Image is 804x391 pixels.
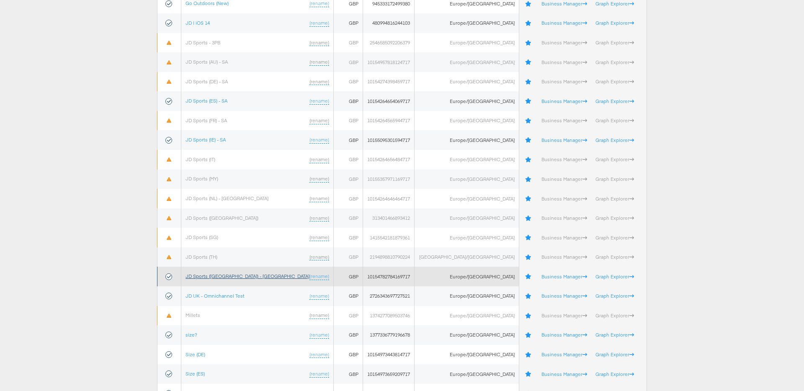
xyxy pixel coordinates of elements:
td: [GEOGRAPHIC_DATA]/[GEOGRAPHIC_DATA] [415,247,519,267]
a: (rename) [309,254,329,261]
a: Business Manager [541,195,587,202]
td: 1377336779196678 [363,325,415,345]
td: 10154957818124717 [363,52,415,72]
a: Business Manager [541,254,587,260]
td: Europe/[GEOGRAPHIC_DATA] [415,345,519,365]
td: Europe/[GEOGRAPHIC_DATA] [415,13,519,33]
a: Graph Explorer [595,371,634,377]
td: Europe/[GEOGRAPHIC_DATA] [415,306,519,326]
a: Business Manager [541,215,587,221]
a: Graph Explorer [595,59,634,65]
a: JD Sports (IT) [186,156,215,162]
a: (rename) [309,175,329,183]
td: 10154274398459717 [363,72,415,92]
a: Business Manager [541,156,587,162]
td: 1415542181879361 [363,228,415,247]
a: Graph Explorer [595,234,634,241]
a: Business Manager [541,176,587,182]
td: GBP [334,13,363,33]
td: 10154782784169717 [363,267,415,286]
td: Europe/[GEOGRAPHIC_DATA] [415,150,519,170]
a: (rename) [309,332,329,339]
td: Europe/[GEOGRAPHIC_DATA] [415,286,519,306]
td: GBP [334,111,363,131]
a: JD Sports (MY) [186,175,218,182]
td: 10154264656484717 [363,150,415,170]
a: Size (ES) [186,370,205,377]
a: Business Manager [541,137,587,143]
td: GBP [334,170,363,189]
a: Graph Explorer [595,293,634,299]
a: Millets [186,312,200,318]
a: (rename) [309,20,329,27]
a: Business Manager [541,351,587,358]
td: 480994816244103 [363,13,415,33]
td: GBP [334,91,363,111]
a: Graph Explorer [595,98,634,104]
td: GBP [334,364,363,384]
a: (rename) [309,78,329,85]
td: 2726343697727521 [363,286,415,306]
a: Business Manager [541,332,587,338]
td: 10154973659209717 [363,364,415,384]
a: (rename) [309,234,329,241]
td: Europe/[GEOGRAPHIC_DATA] [415,111,519,131]
a: Graph Explorer [595,78,634,85]
td: GBP [334,325,363,345]
a: (rename) [309,312,329,319]
a: Graph Explorer [595,0,634,7]
a: JD Sports (FR) - SA [186,117,227,123]
a: Business Manager [541,117,587,123]
a: JD Sports (TH) [186,254,217,260]
a: Business Manager [541,293,587,299]
a: Business Manager [541,371,587,377]
a: Graph Explorer [595,254,634,260]
td: GBP [334,247,363,267]
a: (rename) [309,136,329,144]
td: Europe/[GEOGRAPHIC_DATA] [415,325,519,345]
a: Business Manager [541,273,587,280]
a: Business Manager [541,20,587,26]
a: Graph Explorer [595,20,634,26]
td: Europe/[GEOGRAPHIC_DATA] [415,91,519,111]
td: GBP [334,286,363,306]
td: GBP [334,72,363,92]
a: Graph Explorer [595,39,634,46]
td: 10155357971169717 [363,170,415,189]
a: JD Sports (SG) [186,234,218,240]
a: (rename) [309,117,329,124]
td: Europe/[GEOGRAPHIC_DATA] [415,267,519,286]
td: 1374277089503746 [363,306,415,326]
a: (rename) [309,39,329,46]
td: GBP [334,208,363,228]
td: 10154264646464717 [363,189,415,208]
a: JD Sports (DE) - SA [186,78,228,85]
a: (rename) [309,98,329,105]
td: Europe/[GEOGRAPHIC_DATA] [415,130,519,150]
a: Business Manager [541,39,587,46]
td: 313401466893412 [363,208,415,228]
a: JD Sports (IE) - SA [186,136,226,143]
td: 10154973443814717 [363,345,415,365]
td: 10154264565944717 [363,111,415,131]
a: Graph Explorer [595,137,634,143]
a: JD Sports ([GEOGRAPHIC_DATA]) - [GEOGRAPHIC_DATA] [186,273,309,279]
a: Graph Explorer [595,332,634,338]
a: Size (DE) [186,351,205,358]
td: Europe/[GEOGRAPHIC_DATA] [415,33,519,53]
td: GBP [334,52,363,72]
a: JD Sports ([GEOGRAPHIC_DATA]) [186,215,258,221]
td: Europe/[GEOGRAPHIC_DATA] [415,52,519,72]
td: GBP [334,345,363,365]
a: (rename) [309,59,329,66]
td: 10154264654069717 [363,91,415,111]
a: Business Manager [541,312,587,319]
a: JD | iOS 14 [186,20,210,26]
a: Business Manager [541,0,587,7]
td: GBP [334,267,363,286]
a: Graph Explorer [595,156,634,162]
a: Graph Explorer [595,273,634,280]
td: GBP [334,150,363,170]
a: (rename) [309,195,329,202]
a: Graph Explorer [595,117,634,123]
